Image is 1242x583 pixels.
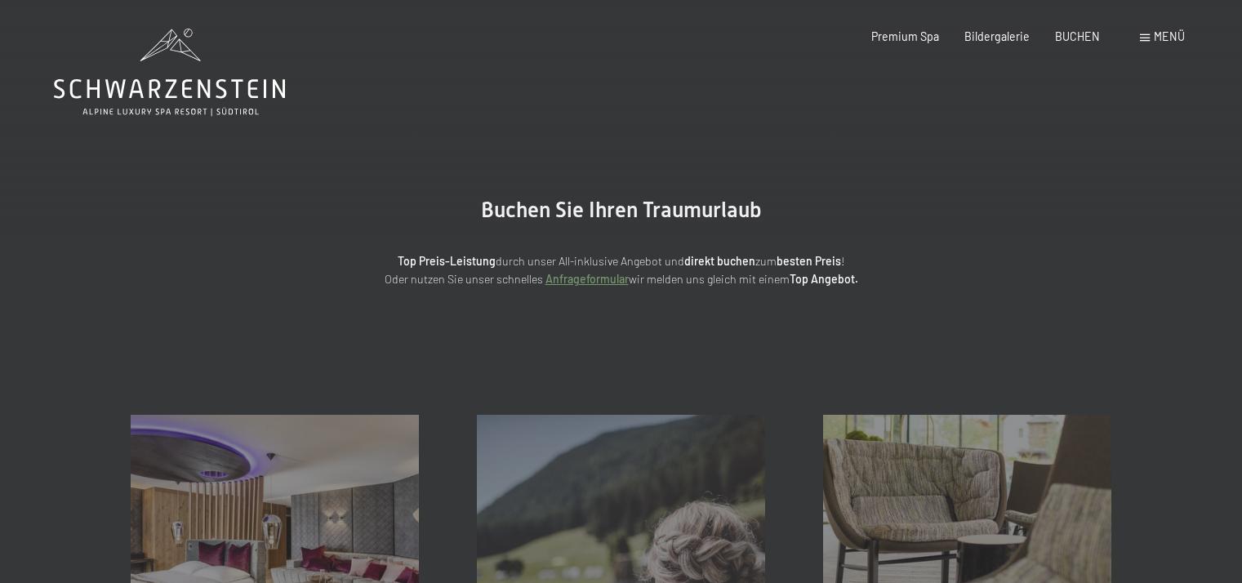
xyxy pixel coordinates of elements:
[262,252,981,289] p: durch unser All-inklusive Angebot und zum ! Oder nutzen Sie unser schnelles wir melden uns gleich...
[684,254,755,268] strong: direkt buchen
[964,29,1030,43] a: Bildergalerie
[777,254,841,268] strong: besten Preis
[1055,29,1100,43] a: BUCHEN
[1154,29,1185,43] span: Menü
[790,272,858,286] strong: Top Angebot.
[398,254,496,268] strong: Top Preis-Leistung
[871,29,939,43] a: Premium Spa
[481,198,762,222] span: Buchen Sie Ihren Traumurlaub
[545,272,629,286] a: Anfrageformular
